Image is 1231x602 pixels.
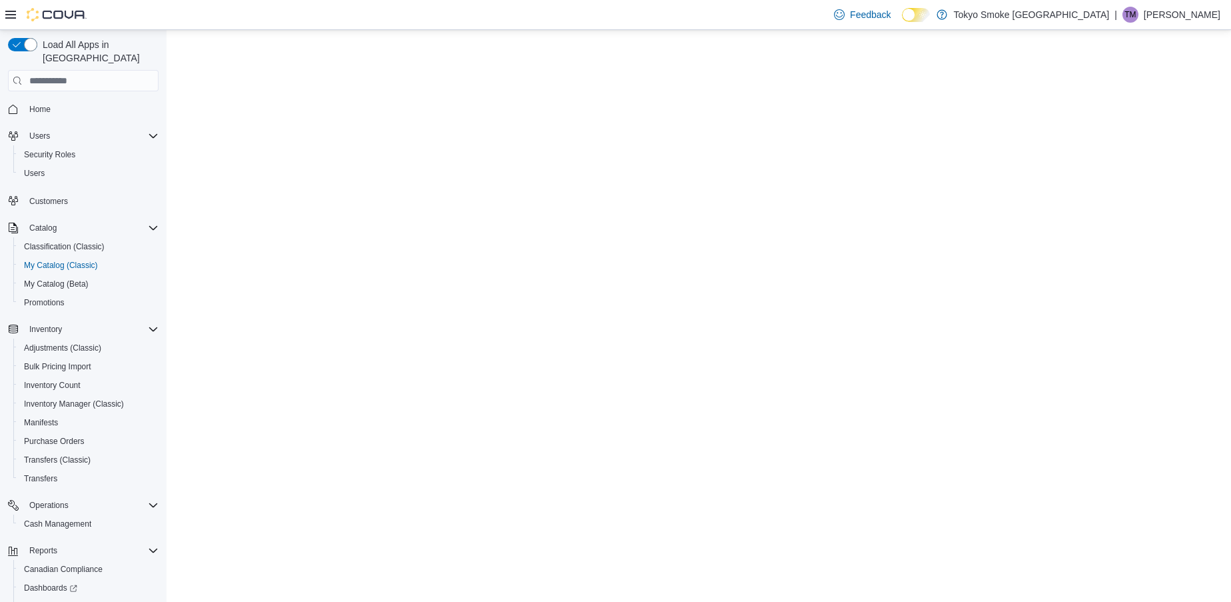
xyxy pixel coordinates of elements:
a: Cash Management [19,516,97,532]
button: Customers [3,191,164,210]
button: My Catalog (Beta) [13,275,164,293]
button: Bulk Pricing Import [13,357,164,376]
a: Inventory Count [19,377,86,393]
a: Customers [24,193,73,209]
button: My Catalog (Classic) [13,256,164,275]
button: Inventory Count [13,376,164,395]
button: Manifests [13,413,164,432]
a: Classification (Classic) [19,239,110,255]
a: Feedback [829,1,896,28]
button: Transfers (Classic) [13,451,164,469]
span: Bulk Pricing Import [19,359,159,375]
button: Security Roles [13,145,164,164]
p: [PERSON_NAME] [1144,7,1220,23]
span: Users [19,165,159,181]
span: Transfers [24,473,57,484]
a: Security Roles [19,147,81,163]
span: Inventory Manager (Classic) [24,399,124,409]
button: Users [3,127,164,145]
span: Security Roles [24,149,75,160]
span: Manifests [24,417,58,428]
span: Inventory Manager (Classic) [19,396,159,412]
span: Operations [24,497,159,513]
a: Users [19,165,50,181]
span: TM [1124,7,1136,23]
span: Operations [29,500,69,511]
span: Classification (Classic) [24,241,105,252]
span: Home [24,101,159,117]
span: Canadian Compliance [19,561,159,577]
span: My Catalog (Beta) [24,279,89,289]
span: Dashboards [19,580,159,596]
a: Adjustments (Classic) [19,340,107,356]
a: Bulk Pricing Import [19,359,97,375]
span: Security Roles [19,147,159,163]
a: Dashboards [19,580,83,596]
span: Inventory [29,324,62,335]
button: Reports [24,543,63,559]
button: Operations [24,497,74,513]
span: Catalog [29,223,57,233]
button: Inventory [3,320,164,339]
button: Classification (Classic) [13,237,164,256]
button: Catalog [24,220,62,236]
button: Home [3,99,164,119]
button: Inventory [24,321,67,337]
p: Tokyo Smoke [GEOGRAPHIC_DATA] [954,7,1110,23]
span: My Catalog (Classic) [24,260,98,271]
span: Dark Mode [902,22,903,23]
a: Dashboards [13,579,164,597]
span: Cash Management [19,516,159,532]
span: Home [29,104,51,115]
button: Purchase Orders [13,432,164,451]
span: Users [24,128,159,144]
a: Inventory Manager (Classic) [19,396,129,412]
div: Taylor Murphy [1122,7,1138,23]
p: | [1114,7,1117,23]
a: Home [24,101,56,117]
a: Purchase Orders [19,433,90,449]
span: Adjustments (Classic) [24,343,101,353]
span: Inventory Count [24,380,81,391]
a: Transfers [19,471,63,487]
span: My Catalog (Beta) [19,276,159,292]
span: Customers [24,192,159,209]
span: Cash Management [24,519,91,529]
span: Load All Apps in [GEOGRAPHIC_DATA] [37,38,159,65]
button: Canadian Compliance [13,560,164,579]
span: My Catalog (Classic) [19,257,159,273]
button: Users [24,128,55,144]
span: Catalog [24,220,159,236]
span: Canadian Compliance [24,564,103,575]
a: My Catalog (Beta) [19,276,94,292]
span: Adjustments (Classic) [19,340,159,356]
a: Promotions [19,295,70,311]
span: Users [29,131,50,141]
a: Canadian Compliance [19,561,108,577]
button: Users [13,164,164,183]
span: Customers [29,196,68,207]
span: Feedback [850,8,891,21]
span: Manifests [19,415,159,431]
span: Reports [24,543,159,559]
button: Promotions [13,293,164,312]
button: Catalog [3,219,164,237]
button: Transfers [13,469,164,488]
span: Purchase Orders [19,433,159,449]
span: Inventory Count [19,377,159,393]
span: Purchase Orders [24,436,85,447]
span: Transfers (Classic) [24,455,91,465]
span: Transfers [19,471,159,487]
button: Adjustments (Classic) [13,339,164,357]
input: Dark Mode [902,8,930,22]
span: Promotions [24,297,65,308]
span: Dashboards [24,583,77,593]
button: Cash Management [13,515,164,533]
span: Reports [29,545,57,556]
a: Transfers (Classic) [19,452,96,468]
span: Classification (Classic) [19,239,159,255]
button: Reports [3,541,164,560]
img: Cova [27,8,87,21]
button: Operations [3,496,164,515]
button: Inventory Manager (Classic) [13,395,164,413]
